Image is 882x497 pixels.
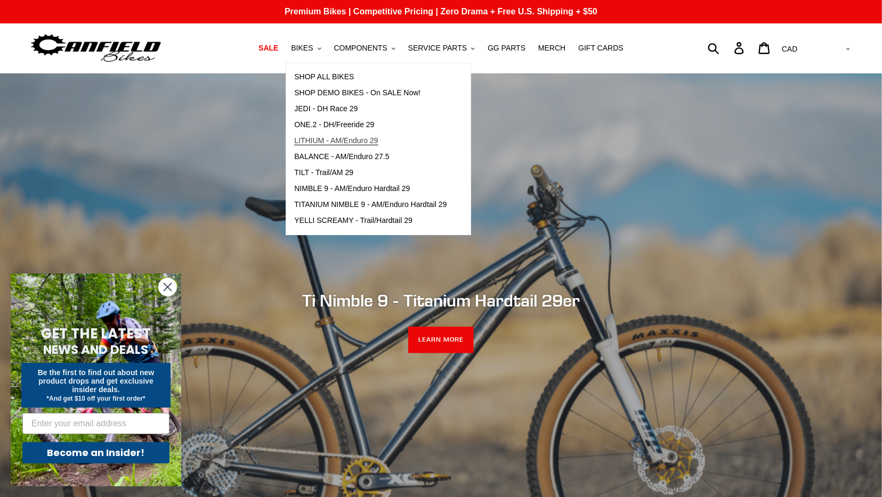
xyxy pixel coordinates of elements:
[329,41,401,55] button: COMPONENTS
[38,368,155,394] span: Be the first to find out about new product drops and get exclusive insider deals.
[286,69,455,85] a: SHOP ALL BIKES
[46,395,145,402] span: *And get $10 off your first order*
[258,44,278,53] span: SALE
[294,168,353,177] span: TILT - Trail/AM 29
[533,41,571,55] a: MERCH
[286,41,326,55] button: BIKES
[294,184,410,193] span: NIMBLE 9 - AM/Enduro Hardtail 29
[578,44,624,53] span: GIFT CARDS
[151,290,732,310] h2: Ti Nimble 9 - Titanium Hardtail 29er
[286,149,455,165] a: BALANCE - AM/Enduro 27.5
[22,442,169,463] button: Become an Insider!
[573,41,629,55] a: GIFT CARDS
[714,36,741,60] input: Search
[286,133,455,149] a: LITHIUM - AM/Enduro 29
[286,117,455,133] a: ONE.2 - DH/Freeride 29
[41,324,151,343] span: GET THE LATEST
[294,72,354,81] span: SHOP ALL BIKES
[294,88,420,97] span: SHOP DEMO BIKES - On SALE Now!
[22,413,169,434] input: Enter your email address
[286,101,455,117] a: JEDI - DH Race 29
[286,181,455,197] a: NIMBLE 9 - AM/Enduro Hardtail 29
[294,104,358,113] span: JEDI - DH Race 29
[294,136,378,145] span: LITHIUM - AM/Enduro 29
[294,216,412,225] span: YELLI SCREAMY - Trail/Hardtail 29
[253,41,284,55] a: SALE
[286,165,455,181] a: TILT - Trail/AM 29
[158,278,177,296] button: Close dialog
[488,44,525,53] span: GG PARTS
[29,31,163,65] img: Canfield Bikes
[44,341,149,358] span: NEWS AND DEALS
[294,200,447,209] span: TITANIUM NIMBLE 9 - AM/Enduro Hardtail 29
[408,44,467,53] span: SERVICE PARTS
[286,213,455,229] a: YELLI SCREAMY - Trail/Hardtail 29
[291,44,313,53] span: BIKES
[334,44,387,53] span: COMPONENTS
[294,120,374,129] span: ONE.2 - DH/Freeride 29
[408,327,474,353] a: LEARN MORE
[286,85,455,101] a: SHOP DEMO BIKES - On SALE Now!
[294,152,389,161] span: BALANCE - AM/Enduro 27.5
[538,44,565,53] span: MERCH
[403,41,480,55] button: SERVICE PARTS
[482,41,531,55] a: GG PARTS
[286,197,455,213] a: TITANIUM NIMBLE 9 - AM/Enduro Hardtail 29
